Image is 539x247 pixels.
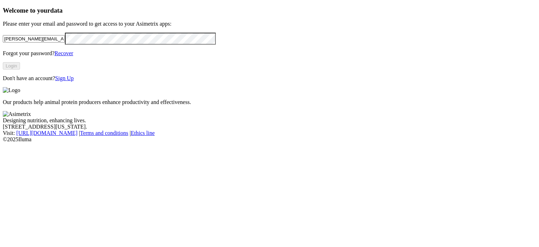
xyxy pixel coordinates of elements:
a: Recover [54,50,73,56]
span: data [50,7,62,14]
a: Ethics line [131,130,155,136]
a: Terms and conditions [80,130,128,136]
p: Forgot your password? [3,50,536,57]
img: Asimetrix [3,111,31,117]
div: Visit : | | [3,130,536,136]
img: Logo [3,87,20,93]
p: Don't have an account? [3,75,536,82]
div: [STREET_ADDRESS][US_STATE]. [3,124,536,130]
input: Your email [3,35,65,43]
a: [URL][DOMAIN_NAME] [16,130,78,136]
div: Designing nutrition, enhancing lives. [3,117,536,124]
button: Login [3,62,20,70]
h3: Welcome to your [3,7,536,14]
p: Our products help animal protein producers enhance productivity and effectiveness. [3,99,536,105]
a: Sign Up [55,75,74,81]
p: Please enter your email and password to get access to your Asimetrix apps: [3,21,536,27]
div: © 2025 Iluma [3,136,536,143]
